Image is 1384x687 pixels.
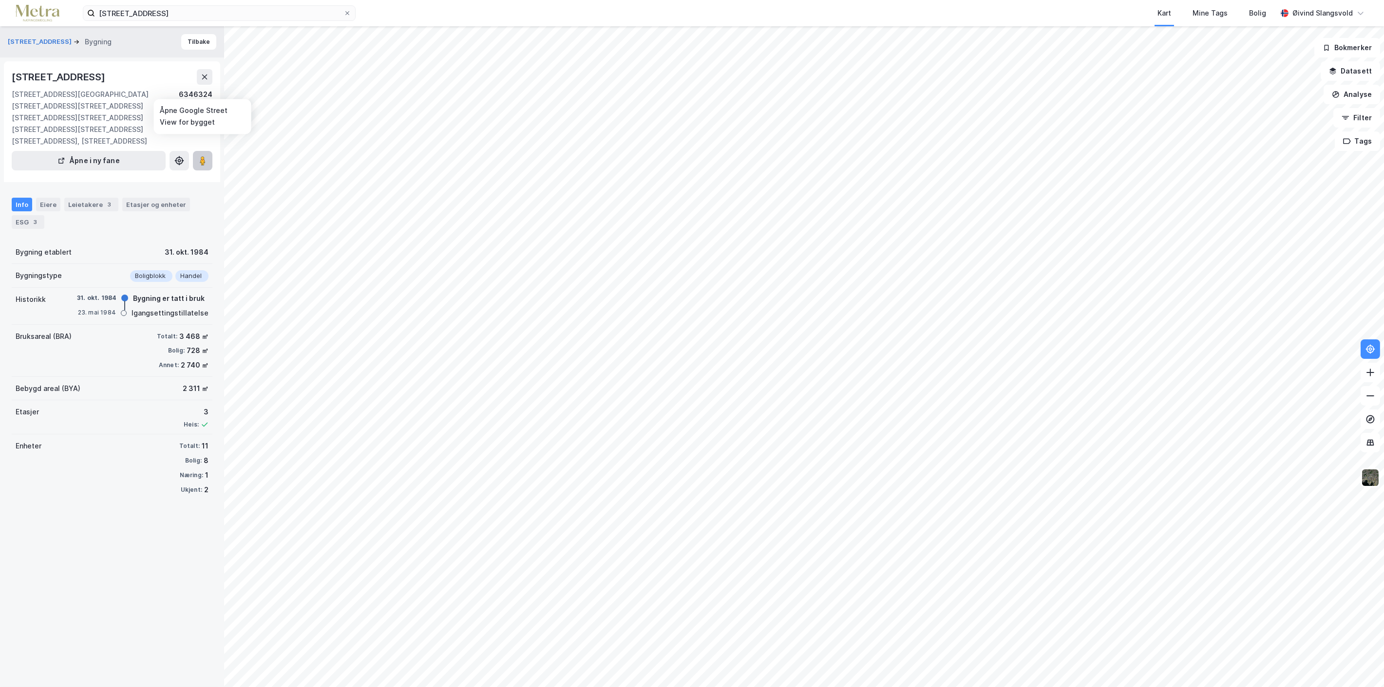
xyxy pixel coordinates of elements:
[179,89,212,147] div: 6346324
[1335,640,1384,687] iframe: Chat Widget
[157,333,177,340] div: Totalt:
[77,294,117,302] div: 31. okt. 1984
[179,442,200,450] div: Totalt:
[168,347,185,354] div: Bolig:
[36,198,60,211] div: Eiere
[16,246,72,258] div: Bygning etablert
[205,469,209,481] div: 1
[16,294,46,305] div: Historikk
[1333,108,1380,128] button: Filter
[12,151,166,170] button: Åpne i ny fane
[187,345,209,356] div: 728 ㎡
[1335,640,1384,687] div: Kontrollprogram for chat
[105,200,114,209] div: 3
[64,198,118,211] div: Leietakere
[1314,38,1380,57] button: Bokmerker
[1321,61,1380,81] button: Datasett
[16,440,41,452] div: Enheter
[1335,131,1380,151] button: Tags
[77,308,116,317] div: 23. mai 1984
[85,36,112,48] div: Bygning
[16,270,62,281] div: Bygningstype
[12,215,44,229] div: ESG
[8,37,74,47] button: [STREET_ADDRESS]
[184,406,209,418] div: 3
[133,293,205,304] div: Bygning er tatt i bruk
[183,383,209,394] div: 2 311 ㎡
[204,455,209,466] div: 8
[12,89,179,147] div: [STREET_ADDRESS][GEOGRAPHIC_DATA][STREET_ADDRESS][STREET_ADDRESS][STREET_ADDRESS][STREET_ADDRESS]...
[165,246,209,258] div: 31. okt. 1984
[16,5,59,22] img: metra-logo.256734c3b2bbffee19d4.png
[180,471,203,479] div: Næring:
[16,331,72,342] div: Bruksareal (BRA)
[132,307,209,319] div: Igangsettingstillatelse
[181,486,202,494] div: Ukjent:
[185,457,202,464] div: Bolig:
[159,361,179,369] div: Annet:
[184,421,199,428] div: Heis:
[181,359,209,371] div: 2 740 ㎡
[16,406,39,418] div: Etasjer
[1361,468,1380,487] img: 9k=
[1292,7,1353,19] div: Øivind Slangsvold
[12,198,32,211] div: Info
[1249,7,1266,19] div: Bolig
[126,200,186,209] div: Etasjer og enheter
[31,217,40,227] div: 3
[204,484,209,496] div: 2
[181,34,216,50] button: Tilbake
[16,383,80,394] div: Bebygd areal (BYA)
[95,6,343,20] input: Søk på adresse, matrikkel, gårdeiere, leietakere eller personer
[1157,7,1171,19] div: Kart
[179,331,209,342] div: 3 468 ㎡
[1193,7,1228,19] div: Mine Tags
[12,69,107,85] div: [STREET_ADDRESS]
[1324,85,1380,104] button: Analyse
[202,440,209,452] div: 11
